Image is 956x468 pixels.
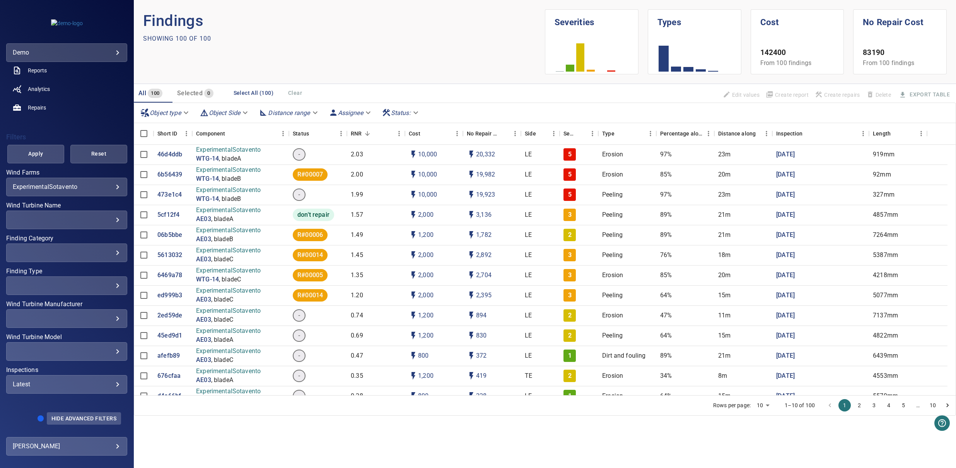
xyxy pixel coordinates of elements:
p: [DATE] [776,271,795,280]
label: Finding Category [6,235,127,242]
a: [DATE] [776,170,795,179]
p: AE03 [196,255,211,264]
button: Menu [277,128,289,139]
span: Selected [177,89,203,97]
h4: Filters [6,133,127,141]
svg: Auto cost [409,271,418,280]
p: [DATE] [776,211,795,219]
h1: Severities [555,10,629,29]
h1: No Repair Cost [863,10,937,29]
div: R#00006 [293,229,328,241]
button: Go to page 2 [853,399,866,411]
div: Wind Farms [6,178,127,196]
div: ExperimentalSotavento [13,183,121,190]
button: Select All (100) [230,86,277,100]
span: R#00014 [293,251,328,260]
div: R#00007 [293,168,328,181]
svg: Auto impact [467,311,476,320]
span: 0 [204,89,213,98]
a: [DATE] [776,291,795,300]
p: [DATE] [776,150,795,159]
p: 2,000 [418,211,434,219]
p: 5387mm [873,251,898,260]
h1: Types [657,10,732,29]
em: Assignee [338,109,363,117]
a: [DATE] [776,392,795,401]
button: Sort [362,128,373,139]
svg: Auto cost [409,250,418,260]
label: Wind Turbine Name [6,202,127,209]
div: Finding Category [6,243,127,262]
span: Findings that are included in repair orders can not be deleted [863,88,894,101]
svg: Auto cost [409,311,418,320]
p: 10,000 [418,150,437,159]
button: Menu [181,128,192,139]
a: AE03 [196,215,211,224]
p: WTG-14 [196,175,219,183]
a: AE03 [196,376,211,385]
div: Percentage along [656,123,714,144]
p: , bladeB [219,195,241,204]
p: LE [525,190,532,199]
div: Percentage along [660,123,703,144]
a: 45ed9d1 [157,331,182,340]
span: R#00005 [293,271,328,280]
p: 7264mm [873,231,898,240]
button: Apply [7,145,64,163]
p: 1.35 [351,271,363,280]
p: 5 [568,150,572,159]
div: [PERSON_NAME] [13,440,121,453]
div: Length [873,123,891,144]
p: WTG-14 [196,154,219,163]
a: [DATE] [776,251,795,260]
button: Go to next page [941,399,954,411]
a: [DATE] [776,331,795,340]
p: Peeling [602,231,623,240]
a: 6b56439 [157,170,182,179]
svg: Auto impact [467,291,476,300]
svg: Auto cost [409,150,418,159]
label: Wind Turbine Model [6,334,127,340]
p: LE [525,150,532,159]
div: Wind Turbine Name [6,211,127,229]
a: AE03 [196,235,211,244]
span: Reports [28,67,47,74]
svg: Auto impact [467,331,476,340]
p: 2.00 [351,170,363,179]
svg: Auto cost [409,391,418,401]
a: [DATE] [776,372,795,381]
p: LE [525,211,532,219]
button: Sort [420,128,431,139]
p: Findings [143,9,545,33]
p: ExperimentalSotavento [196,226,261,235]
div: Severity [560,123,598,144]
p: 2 [568,231,572,240]
label: Wind Turbine Manufacturer [6,301,127,307]
p: 89% [660,231,672,240]
button: Menu [915,128,927,139]
p: 18m [718,251,731,260]
a: AE03 [196,356,211,365]
div: R#00005 [293,269,328,281]
div: Side [525,123,536,144]
p: 3 [568,251,572,260]
p: 5 [568,190,572,199]
a: afefb89 [157,351,180,360]
button: Sort [309,128,320,139]
p: , bladeA [211,336,233,345]
a: d4e66bf [157,392,181,401]
svg: Auto cost [409,210,418,219]
p: 5cf12f4 [157,211,179,219]
p: WTG-14 [196,275,219,284]
button: Menu [393,128,405,139]
p: 76% [660,251,672,260]
a: reports noActive [6,61,127,80]
div: Status [293,123,309,144]
button: Menu [587,128,598,139]
div: Projected additional costs incurred by waiting 1 year to repair. This is a function of possible i... [467,123,498,144]
a: AE03 [196,315,211,324]
p: ExperimentalSotavento [196,266,261,275]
